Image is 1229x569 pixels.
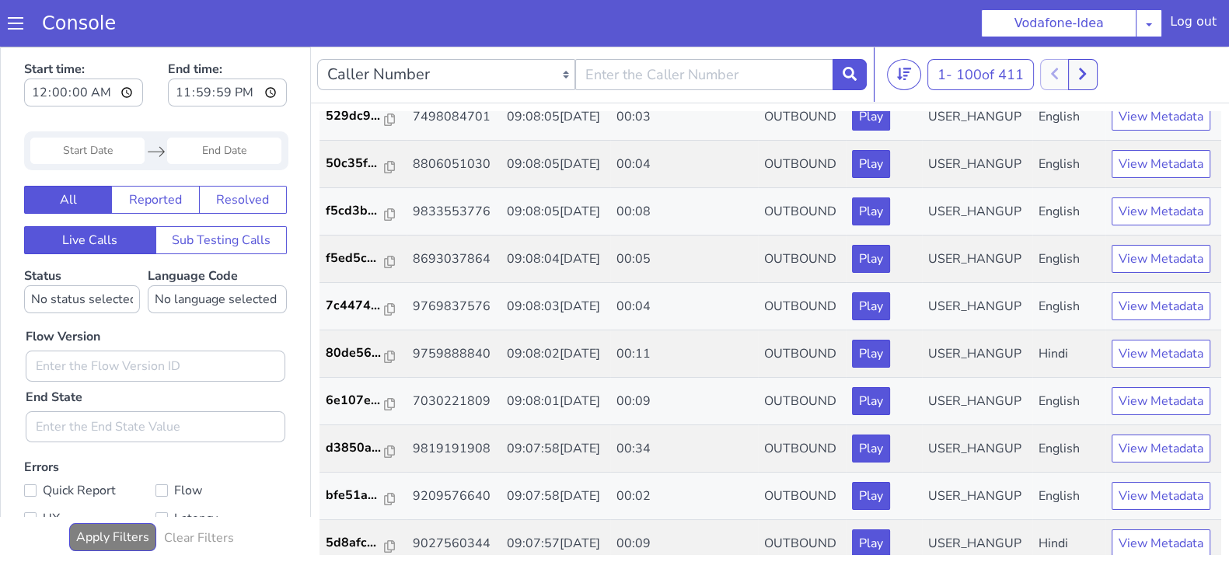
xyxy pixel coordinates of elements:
[407,284,501,331] td: 9759888840
[852,56,890,84] button: Play
[610,236,758,284] td: 00:04
[326,155,400,173] a: f5cd3b...
[326,392,385,410] p: d3850a...
[407,189,501,236] td: 8693037864
[922,94,1032,141] td: USER_HANGUP
[1112,56,1210,84] button: View Metadata
[610,47,758,94] td: 00:03
[69,476,156,504] button: Apply Filters
[326,155,385,173] p: f5cd3b...
[326,392,400,410] a: d3850a...
[326,202,385,221] p: f5ed5c...
[927,12,1034,44] button: 1- 100of 411
[326,107,400,126] a: 50c35f...
[852,246,890,274] button: Play
[1032,331,1105,379] td: English
[610,141,758,189] td: 00:08
[501,47,611,94] td: 09:08:05[DATE]
[758,189,847,236] td: OUTBOUND
[922,47,1032,94] td: USER_HANGUP
[501,473,611,521] td: 09:07:57[DATE]
[758,284,847,331] td: OUTBOUND
[155,433,287,455] label: Flow
[326,107,385,126] p: 50c35f...
[852,340,890,368] button: Play
[1112,151,1210,179] button: View Metadata
[922,426,1032,473] td: USER_HANGUP
[758,331,847,379] td: OUTBOUND
[852,198,890,226] button: Play
[326,344,400,363] a: 6e107e...
[326,250,400,268] a: 7c4474...
[199,139,287,167] button: Resolved
[758,141,847,189] td: OUTBOUND
[326,487,400,505] a: 5d8afc...
[758,94,847,141] td: OUTBOUND
[1032,141,1105,189] td: English
[922,284,1032,331] td: USER_HANGUP
[24,32,143,60] input: Start time:
[24,239,140,267] select: Status
[501,284,611,331] td: 09:08:02[DATE]
[501,236,611,284] td: 09:08:03[DATE]
[758,426,847,473] td: OUTBOUND
[610,426,758,473] td: 00:02
[24,433,155,455] label: Quick Report
[501,331,611,379] td: 09:08:01[DATE]
[610,379,758,426] td: 00:34
[1170,12,1217,37] div: Log out
[407,47,501,94] td: 7498084701
[407,141,501,189] td: 9833553776
[758,379,847,426] td: OUTBOUND
[168,9,287,65] label: End time:
[610,331,758,379] td: 00:09
[922,379,1032,426] td: USER_HANGUP
[501,189,611,236] td: 09:08:04[DATE]
[326,439,385,458] p: bfe51a...
[326,60,400,79] a: 529dc9...
[1032,379,1105,426] td: English
[326,439,400,458] a: bfe51a...
[922,331,1032,379] td: USER_HANGUP
[922,236,1032,284] td: USER_HANGUP
[1032,284,1105,331] td: Hindi
[852,483,890,511] button: Play
[1112,293,1210,321] button: View Metadata
[1112,340,1210,368] button: View Metadata
[407,426,501,473] td: 9209576640
[922,189,1032,236] td: USER_HANGUP
[956,19,1024,37] span: 100 of 411
[575,12,833,44] input: Enter the Caller Number
[326,202,400,221] a: f5ed5c...
[1032,47,1105,94] td: English
[1032,426,1105,473] td: English
[501,426,611,473] td: 09:07:58[DATE]
[326,297,385,316] p: 80de56...
[155,180,288,208] button: Sub Testing Calls
[168,32,287,60] input: End time:
[501,141,611,189] td: 09:08:05[DATE]
[326,250,385,268] p: 7c4474...
[24,139,112,167] button: All
[24,461,155,483] label: UX
[407,94,501,141] td: 8806051030
[326,60,385,79] p: 529dc9...
[1112,198,1210,226] button: View Metadata
[981,9,1136,37] button: Vodafone-Idea
[24,221,140,267] label: Status
[610,284,758,331] td: 00:11
[148,239,287,267] select: Language Code
[1032,473,1105,521] td: Hindi
[407,331,501,379] td: 7030221809
[326,297,400,316] a: 80de56...
[922,141,1032,189] td: USER_HANGUP
[758,47,847,94] td: OUTBOUND
[1112,388,1210,416] button: View Metadata
[167,91,281,117] input: End Date
[407,379,501,426] td: 9819191908
[852,151,890,179] button: Play
[155,461,287,483] label: Latency
[1032,236,1105,284] td: English
[26,341,82,360] label: End State
[758,473,847,521] td: OUTBOUND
